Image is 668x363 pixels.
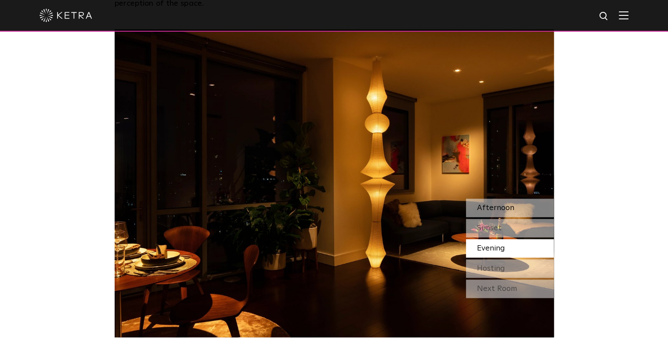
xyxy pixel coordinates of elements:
[477,265,505,272] span: Hosting
[619,11,628,19] img: Hamburger%20Nav.svg
[115,29,554,337] img: SS_HBD_LivingRoom_Desktop_03
[477,224,502,232] span: Sunset
[477,204,514,212] span: Afternoon
[477,244,505,252] span: Evening
[466,280,554,298] div: Next Room
[40,9,92,22] img: ketra-logo-2019-white
[599,11,610,22] img: search icon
